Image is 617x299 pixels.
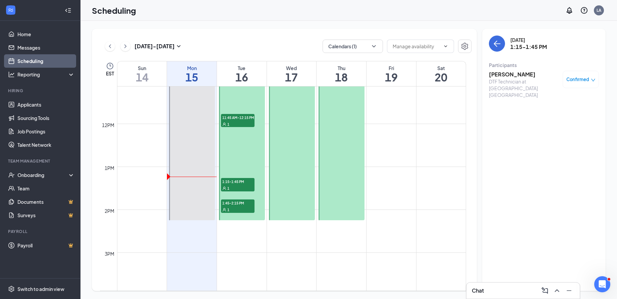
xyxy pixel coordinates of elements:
svg: SmallChevronDown [175,42,183,50]
a: September 20, 2025 [416,61,466,86]
div: 2pm [103,207,116,215]
h3: [DATE] - [DATE] [134,43,175,50]
a: September 16, 2025 [217,61,267,86]
svg: User [222,208,226,212]
div: Hiring [8,88,73,94]
div: Wed [267,65,317,71]
div: Reporting [17,71,75,78]
button: ChevronLeft [105,41,115,51]
svg: ChevronDown [443,44,448,49]
h3: 1:15-1:45 PM [510,43,547,51]
a: Team [17,182,75,195]
svg: Settings [461,42,469,50]
h3: Chat [472,287,484,294]
span: 11:45 AM-12:15 PM [221,114,255,121]
a: Scheduling [17,54,75,68]
svg: User [222,122,226,126]
div: 3pm [103,250,116,257]
h1: 18 [317,71,366,83]
h1: 19 [367,71,416,83]
div: LA [597,7,601,13]
svg: WorkstreamLogo [7,7,14,13]
div: Onboarding [17,172,69,178]
a: September 17, 2025 [267,61,317,86]
div: Sat [416,65,466,71]
span: EST [106,70,114,77]
div: Fri [367,65,416,71]
svg: User [222,186,226,190]
svg: Collapse [65,7,71,14]
span: 1 [227,186,229,191]
div: 1pm [103,164,116,172]
div: DTF Technician at [GEOGRAPHIC_DATA] [GEOGRAPHIC_DATA] [489,78,559,98]
svg: Settings [8,286,15,292]
svg: ArrowLeft [493,40,501,48]
iframe: Intercom live chat [594,276,610,292]
svg: ChevronUp [553,287,561,295]
svg: ChevronDown [371,43,377,50]
div: Participants [489,62,599,68]
span: 1:45-2:15 PM [221,199,255,206]
div: Sun [117,65,167,71]
h1: 15 [167,71,217,83]
h1: 20 [416,71,466,83]
svg: Minimize [565,287,573,295]
button: back-button [489,36,505,52]
a: Messages [17,41,75,54]
svg: Analysis [8,71,15,78]
h3: [PERSON_NAME] [489,71,559,78]
svg: UserCheck [8,172,15,178]
span: 1:15-1:45 PM [221,178,255,185]
div: Mon [167,65,217,71]
svg: ComposeMessage [541,287,549,295]
a: Home [17,27,75,41]
button: ChevronUp [552,285,562,296]
svg: QuestionInfo [580,6,588,14]
a: September 18, 2025 [317,61,366,86]
h1: 14 [117,71,167,83]
span: 1 [227,207,229,212]
a: September 14, 2025 [117,61,167,86]
div: Payroll [8,229,73,234]
svg: ChevronRight [122,42,129,50]
a: Job Postings [17,125,75,138]
div: 12pm [101,121,116,129]
a: DocumentsCrown [17,195,75,208]
a: Sourcing Tools [17,111,75,125]
svg: Clock [106,62,114,70]
div: Switch to admin view [17,286,64,292]
button: ComposeMessage [540,285,550,296]
a: Talent Network [17,138,75,152]
a: PayrollCrown [17,239,75,252]
div: Team Management [8,158,73,164]
a: September 15, 2025 [167,61,217,86]
h1: Scheduling [92,5,136,16]
span: 1 [227,122,229,127]
h1: 17 [267,71,317,83]
input: Manage availability [393,43,440,50]
button: Settings [458,40,471,53]
button: Calendars (1)ChevronDown [323,40,383,53]
span: down [591,78,596,82]
a: Applicants [17,98,75,111]
button: Minimize [564,285,574,296]
svg: Notifications [565,6,573,14]
div: Thu [317,65,366,71]
a: SurveysCrown [17,208,75,222]
h1: 16 [217,71,267,83]
svg: ChevronLeft [107,42,113,50]
button: ChevronRight [120,41,130,51]
span: Confirmed [566,76,589,83]
div: [DATE] [510,37,547,43]
div: Tue [217,65,267,71]
a: September 19, 2025 [367,61,416,86]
